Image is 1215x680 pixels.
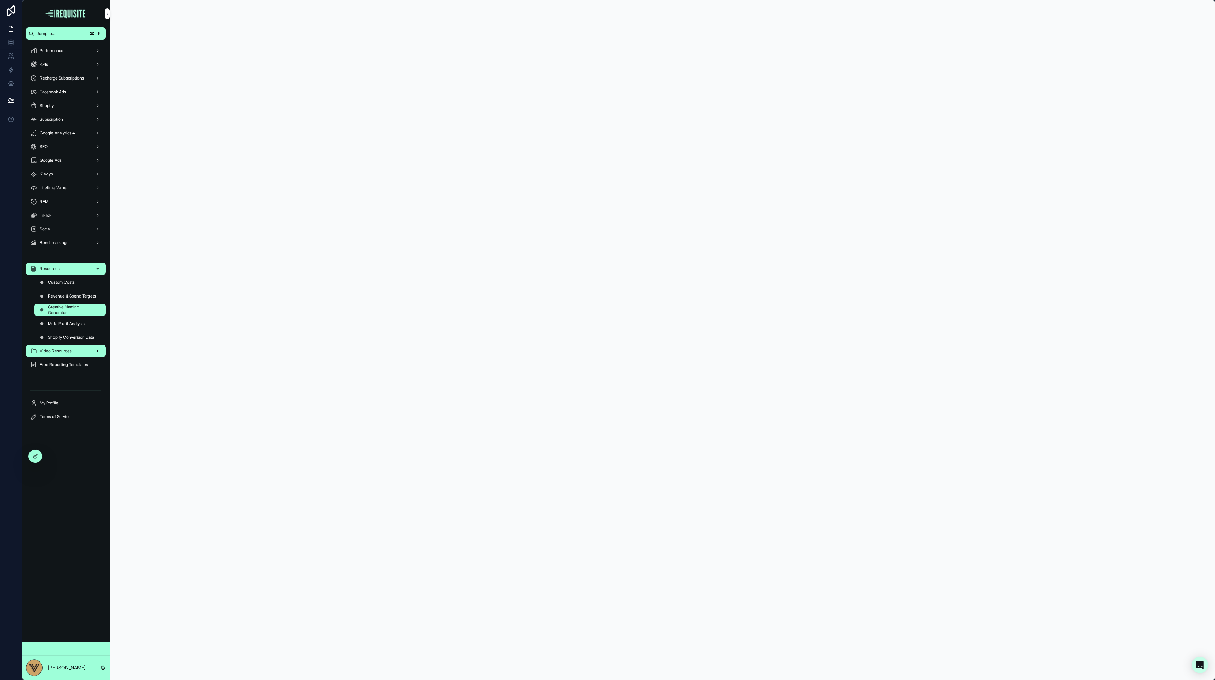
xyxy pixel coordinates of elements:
span: SEO [40,144,48,149]
span: Performance [40,48,63,53]
span: Shopify [40,103,54,108]
a: My Profile [26,397,106,409]
a: RFM [26,195,106,208]
span: Facebook Ads [40,89,66,95]
span: Benchmarking [40,240,67,245]
a: Shopify Conversion Data [34,331,106,343]
span: Free Reporting Templates [40,362,88,367]
span: Viewing as Dom [26,646,56,651]
a: Free Reporting Templates [26,359,106,371]
a: Google Ads [26,154,106,167]
span: Resources [40,266,60,271]
span: Terms of Service [40,414,71,420]
a: Subscription [26,113,106,125]
span: Klaviyo [40,171,53,177]
p: [PERSON_NAME] [48,664,85,671]
span: KPIs [40,62,48,67]
a: Lifetime Value [26,182,106,194]
a: Creative Naming Generator [34,304,106,316]
a: Facebook Ads [26,86,106,98]
span: Google Analytics 4 [40,130,75,136]
a: Klaviyo [26,168,106,180]
a: Shopify [26,99,106,112]
a: Terms of Service [26,411,106,423]
span: My Profile [40,400,58,406]
a: Meta Profit Analysis [34,317,106,330]
div: scrollable content [22,40,110,432]
span: Lifetime Value [40,185,67,191]
span: K [97,31,102,36]
a: Recharge Subscriptions [26,72,106,84]
div: Open Intercom Messenger [1192,657,1208,673]
span: Creative Naming Generator [48,304,99,315]
span: Google Ads [40,158,62,163]
a: TikTok [26,209,106,221]
a: Social [26,223,106,235]
span: Social [40,226,51,232]
a: Custom Costs [34,276,106,289]
span: TikTok [40,212,51,218]
a: Video Resources [26,345,106,357]
a: Revenue & Spend Targets [34,290,106,302]
a: Resources [26,263,106,275]
a: Google Analytics 4 [26,127,106,139]
a: Performance [26,45,106,57]
a: SEO [26,141,106,153]
img: App logo [45,8,87,19]
span: RFM [40,199,48,204]
span: Custom Costs [48,280,75,285]
span: Meta Profit Analysis [48,321,85,326]
a: Benchmarking [26,236,106,249]
span: Shopify Conversion Data [48,335,94,340]
span: Subscription [40,117,63,122]
span: Revenue & Spend Targets [48,293,96,299]
button: Jump to...K [26,27,106,40]
span: Video Resources [40,348,72,354]
span: Recharge Subscriptions [40,75,84,81]
span: Jump to... [37,31,86,36]
a: KPIs [26,58,106,71]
